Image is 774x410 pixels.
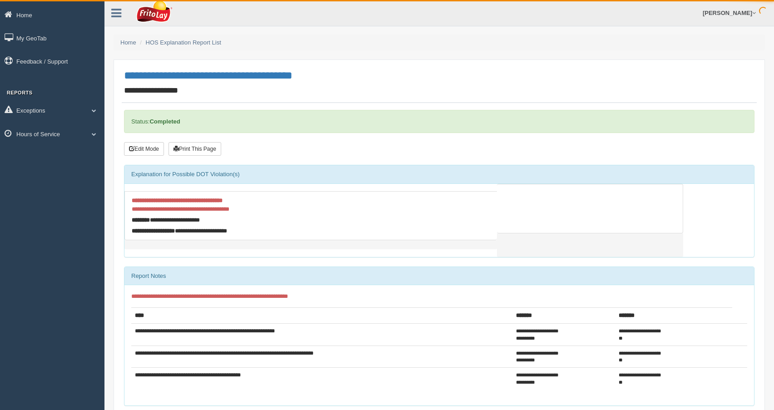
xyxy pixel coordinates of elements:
[120,39,136,46] a: Home
[124,165,754,183] div: Explanation for Possible DOT Violation(s)
[149,118,180,125] strong: Completed
[169,142,221,156] button: Print This Page
[146,39,221,46] a: HOS Explanation Report List
[124,142,164,156] button: Edit Mode
[124,267,754,285] div: Report Notes
[124,110,754,133] div: Status:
